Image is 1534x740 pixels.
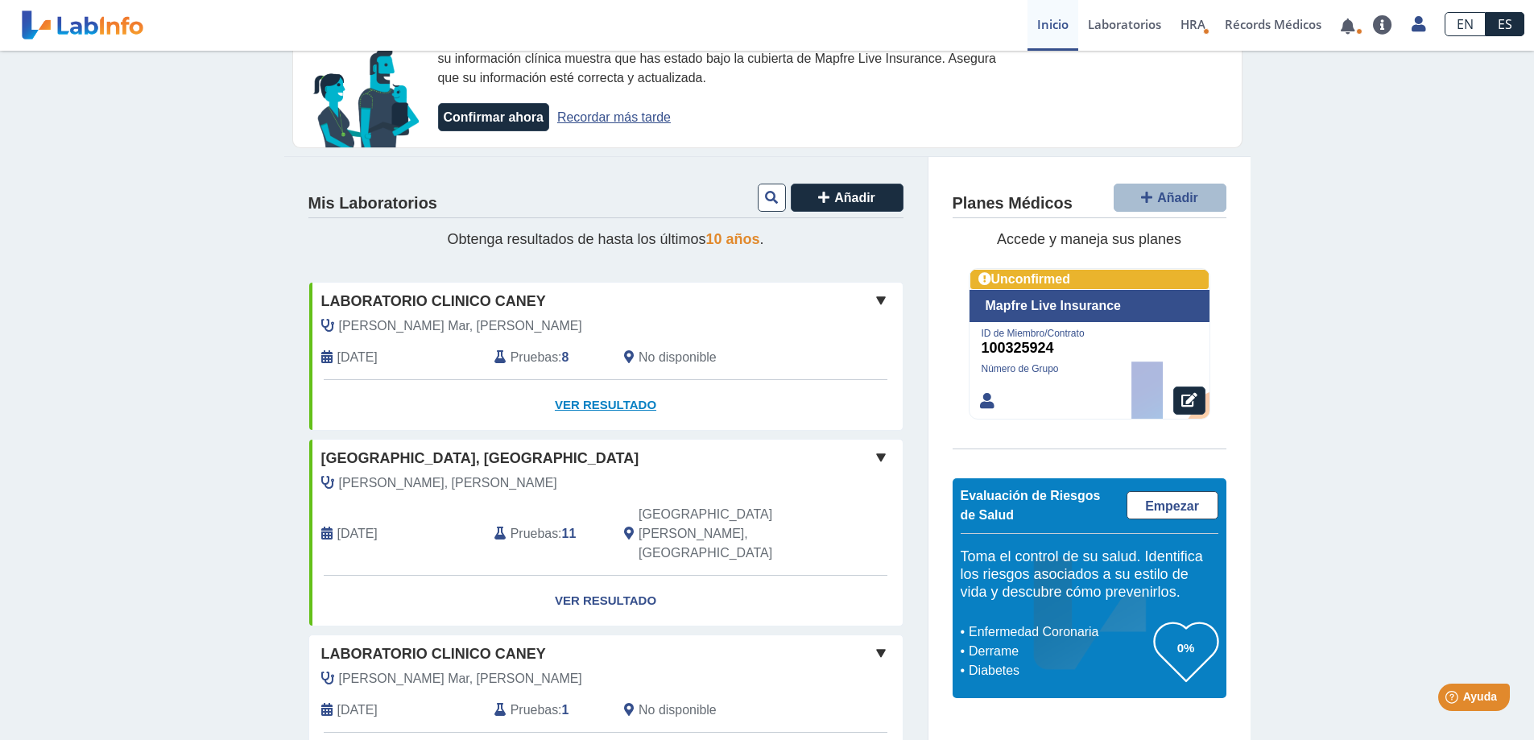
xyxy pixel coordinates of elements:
[337,701,378,720] span: 2025-09-25
[1486,12,1524,36] a: ES
[639,348,717,367] span: No disponible
[339,669,582,688] span: Fernandez Mar, Maria
[834,191,875,205] span: Añadir
[511,524,558,544] span: Pruebas
[562,350,569,364] b: 8
[337,348,378,367] span: 2025-05-13
[706,231,760,247] span: 10 años
[511,348,558,367] span: Pruebas
[321,643,546,665] span: Laboratorio Clinico Caney
[639,505,817,563] span: San Juan, PR
[438,52,996,85] span: su información clínica muestra que has estado bajo la cubierta de Mapfre Live Insurance. Asegura ...
[1154,638,1218,658] h3: 0%
[309,576,903,626] a: Ver Resultado
[1391,677,1516,722] iframe: Help widget launcher
[337,524,378,544] span: 2023-11-11
[562,527,577,540] b: 11
[438,103,549,131] button: Confirmar ahora
[965,642,1154,661] li: Derrame
[309,380,903,431] a: Ver Resultado
[482,348,612,367] div: :
[557,110,671,124] a: Recordar más tarde
[1127,491,1218,519] a: Empezar
[961,489,1101,522] span: Evaluación de Riesgos de Salud
[482,505,612,563] div: :
[447,231,763,247] span: Obtenga resultados de hasta los últimos .
[339,316,582,336] span: Fernandez Mar, Maria
[965,661,1154,680] li: Diabetes
[965,622,1154,642] li: Enfermedad Coronaria
[1445,12,1486,36] a: EN
[339,473,557,493] span: Lopez Rodriguez, Carmen
[1157,191,1198,205] span: Añadir
[953,194,1073,213] h4: Planes Médicos
[482,701,612,720] div: :
[1145,499,1199,513] span: Empezar
[321,291,546,312] span: Laboratorio Clinico Caney
[562,703,569,717] b: 1
[791,184,903,212] button: Añadir
[511,701,558,720] span: Pruebas
[321,448,639,469] span: [GEOGRAPHIC_DATA], [GEOGRAPHIC_DATA]
[961,548,1218,601] h5: Toma el control de su salud. Identifica los riesgos asociados a su estilo de vida y descubre cómo...
[997,231,1181,247] span: Accede y maneja sus planes
[1180,16,1205,32] span: HRA
[1114,184,1226,212] button: Añadir
[308,194,437,213] h4: Mis Laboratorios
[639,701,717,720] span: No disponible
